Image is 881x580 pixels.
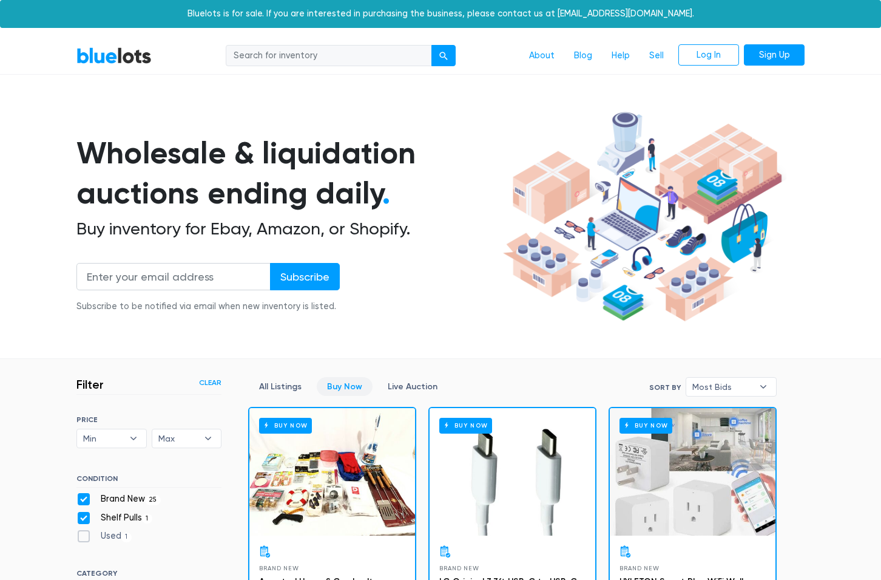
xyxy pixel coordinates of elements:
h6: Buy Now [619,418,672,433]
a: Live Auction [377,377,448,396]
a: Sell [640,44,673,67]
h6: Buy Now [259,418,312,433]
input: Enter your email address [76,263,271,290]
input: Subscribe [270,263,340,290]
span: Brand New [439,565,479,571]
label: Sort By [649,382,681,393]
a: BlueLots [76,47,152,64]
span: 25 [145,495,161,505]
span: . [382,175,390,211]
a: Buy Now [610,408,775,536]
input: Search for inventory [226,45,432,67]
a: Sign Up [744,44,805,66]
label: Brand New [76,493,161,506]
h1: Wholesale & liquidation auctions ending daily [76,133,499,214]
a: Help [602,44,640,67]
b: ▾ [195,429,221,448]
b: ▾ [751,378,776,396]
a: Clear [199,377,221,388]
div: Subscribe to be notified via email when new inventory is listed. [76,300,340,313]
span: Brand New [619,565,659,571]
a: Buy Now [430,408,595,536]
label: Shelf Pulls [76,511,152,525]
span: Brand New [259,565,299,571]
h6: CONDITION [76,474,221,488]
a: Log In [678,44,739,66]
label: Used [76,530,132,543]
a: Blog [564,44,602,67]
img: hero-ee84e7d0318cb26816c560f6b4441b76977f77a177738b4e94f68c95b2b83dbb.png [499,106,786,327]
span: Max [158,429,198,448]
span: 1 [142,514,152,524]
span: Min [83,429,123,448]
h6: Buy Now [439,418,492,433]
span: Most Bids [692,378,753,396]
h2: Buy inventory for Ebay, Amazon, or Shopify. [76,219,499,239]
a: All Listings [249,377,312,396]
h3: Filter [76,377,104,392]
a: Buy Now [249,408,415,536]
a: About [519,44,564,67]
a: Buy Now [317,377,373,396]
b: ▾ [121,429,146,448]
h6: PRICE [76,415,221,424]
span: 1 [121,533,132,542]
